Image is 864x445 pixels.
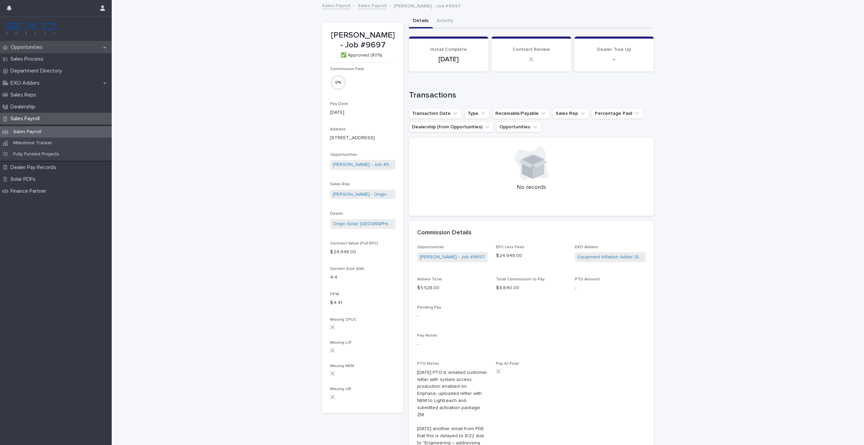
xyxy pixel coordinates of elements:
p: $ 4.41 [330,299,395,306]
a: Sales Payroll [358,1,386,9]
div: 0 % [330,79,346,86]
span: Pending Pay [417,305,441,310]
span: Missing CPUC [330,318,357,322]
span: Pay At Final [496,362,519,366]
button: Opportunities [496,122,541,132]
p: [DATE] [417,55,480,63]
p: $ 24,948.00 [496,252,567,259]
button: Receivable/Payable [492,108,550,119]
p: No records [417,184,646,191]
p: EXO Adders [8,80,45,86]
a: [PERSON_NAME] - Job #9697 [333,161,393,168]
p: Sales Payroll [8,115,45,122]
p: Solar PDFs [8,176,41,183]
span: EXO Adders [575,245,598,249]
p: - [583,55,646,63]
span: PPW [330,292,339,296]
p: $ 24,948.00 [330,249,395,256]
span: Commission Paid [330,67,364,71]
p: Milestone Tracker [8,140,58,146]
button: Type [465,108,490,119]
span: Sales Rep [330,182,350,186]
p: Fully Funded Projects [8,151,65,157]
p: $ 8,640.00 [496,284,567,292]
button: Activity [433,14,457,28]
button: Dealership (from Opportunities) [409,122,494,132]
span: Missing UB [330,387,351,391]
button: Sales Rep [553,108,589,119]
p: - [417,341,646,348]
p: Sales Payroll [8,129,47,135]
p: - [417,313,488,320]
a: [PERSON_NAME] - Origin Solar [GEOGRAPHIC_DATA] ([GEOGRAPHIC_DATA]) [333,191,393,198]
p: $ 5,528.00 [417,284,488,292]
p: Sales Reps [8,92,42,98]
span: Dealer [330,212,343,216]
p: [PERSON_NAME] - Job #9697 [330,30,395,50]
span: Opportunities [330,153,357,157]
p: [PERSON_NAME] - Job #9697 [394,2,461,9]
p: Department Directory [8,68,67,74]
a: Origin Solar [GEOGRAPHIC_DATA] ([GEOGRAPHIC_DATA]) [333,220,393,228]
span: Pay Date [330,102,348,106]
span: System Size (kW) [330,267,364,271]
span: Opportunities [417,245,444,249]
p: Dealer Pay Records [8,164,62,171]
p: - [575,284,646,292]
span: PTD Amount [575,277,600,281]
span: EPC Less Fees [496,245,524,249]
p: Finance Partner [8,188,52,194]
span: Contract Value (Full EPC) [330,241,378,246]
span: Total Commission to Pay [496,277,545,281]
button: Details [409,14,433,28]
p: [DATE] [330,109,395,116]
span: Contract Review [513,47,550,52]
a: Equipment Inflation Adder (Starting [DATE]) [578,254,643,261]
span: Address [330,127,346,131]
p: ✅ Approved (80%) [330,52,393,58]
span: Missing NEM [330,364,354,368]
p: 4.4 [330,274,395,281]
p: Sales Process [8,56,49,62]
h2: Commission Details [417,229,472,237]
button: Percentage Paid [592,108,643,119]
h1: Transactions [409,90,654,100]
span: Dealer True Up [597,47,631,52]
span: Adders Total [417,277,442,281]
a: [PERSON_NAME] - Job #9697 [420,254,485,261]
span: Missing LJF [330,341,352,345]
p: [STREET_ADDRESS] [330,134,395,142]
span: Pay Notes [417,334,437,338]
p: Opportunities [8,44,48,50]
span: PTO Notes [417,362,439,366]
img: FKS5r6ZBThi8E5hshIGi [5,22,57,36]
span: Install Complete [430,47,467,52]
a: Sales Payroll [322,1,350,9]
p: Dealership [8,104,41,110]
button: Transaction Date [409,108,462,119]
